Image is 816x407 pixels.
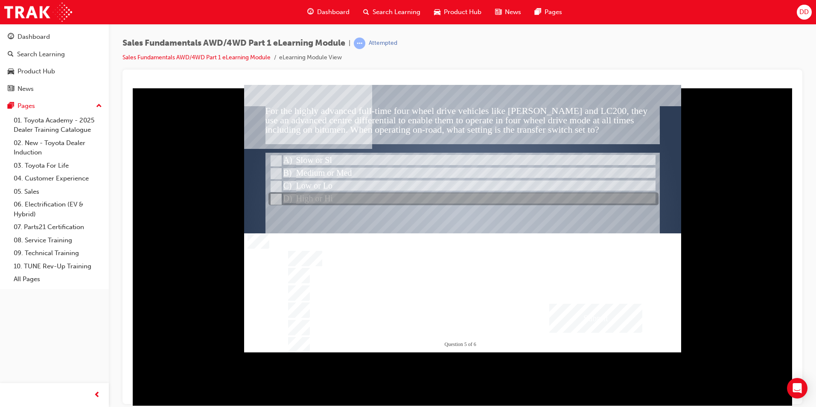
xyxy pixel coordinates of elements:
span: Product Hub [444,7,481,17]
span: Search Learning [373,7,420,17]
span: DD [799,7,809,17]
div: Submit [420,219,513,248]
div: Open Intercom Messenger [787,378,807,398]
a: pages-iconPages [528,3,569,21]
button: DashboardSearch LearningProduct HubNews [3,27,105,98]
div: Search Learning [17,49,65,59]
a: car-iconProduct Hub [427,3,488,21]
span: learningRecordVerb_ATTEMPT-icon [354,38,365,49]
a: 09. Technical Training [10,247,105,260]
a: All Pages [10,273,105,286]
a: News [3,81,105,97]
span: | [349,38,350,48]
a: Sales Fundamentals AWD/4WD Part 1 eLearning Module [122,54,271,61]
span: car-icon [8,68,14,76]
span: Pages [545,7,562,17]
span: Dashboard [317,7,350,17]
button: DD [797,5,812,20]
span: news-icon [495,7,501,17]
span: search-icon [8,51,14,58]
span: News [505,7,521,17]
div: For the highly advanced full-time four wheel drive vehicles like Prado and LC200, they use an adv... [136,21,530,59]
a: 04. Customer Experience [10,172,105,185]
span: pages-icon [535,7,541,17]
span: up-icon [96,101,102,112]
a: Search Learning [3,47,105,62]
span: car-icon [434,7,440,17]
span: guage-icon [8,33,14,41]
li: eLearning Module View [279,53,342,63]
a: Product Hub [3,64,105,79]
div: Question 5 of 6 [314,252,355,265]
span: pages-icon [8,102,14,110]
span: guage-icon [307,7,314,17]
a: 05. Sales [10,185,105,198]
a: 08. Service Training [10,234,105,247]
a: 10. TUNE Rev-Up Training [10,260,105,273]
span: news-icon [8,85,14,93]
div: Dashboard [17,32,50,42]
button: Pages [3,98,105,114]
div: News [17,84,34,94]
a: 01. Toyota Academy - 2025 Dealer Training Catalogue [10,114,105,137]
a: guage-iconDashboard [300,3,356,21]
a: search-iconSearch Learning [356,3,427,21]
div: Attempted [369,39,397,47]
a: 07. Parts21 Certification [10,221,105,234]
span: Sales Fundamentals AWD/4WD Part 1 eLearning Module [122,38,345,48]
div: Product Hub [17,67,55,76]
a: 06. Electrification (EV & Hybrid) [10,198,105,221]
span: prev-icon [94,390,100,401]
a: 02. New - Toyota Dealer Induction [10,137,105,159]
div: Pages [17,101,35,111]
a: Dashboard [3,29,105,45]
img: Trak [4,3,72,22]
a: news-iconNews [488,3,528,21]
a: 03. Toyota For Life [10,159,105,172]
span: search-icon [363,7,369,17]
